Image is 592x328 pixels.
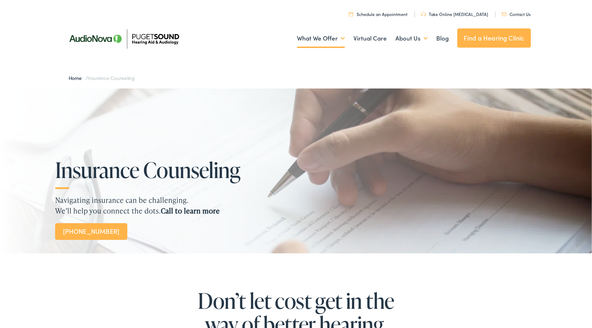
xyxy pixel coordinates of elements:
[421,11,488,17] a: Take Online [MEDICAL_DATA]
[69,74,85,81] a: Home
[87,74,135,81] span: Insurance Counseling
[349,12,353,16] img: utility icon
[69,74,135,81] span: /
[457,28,531,48] a: Find a Hearing Clinic
[349,11,407,17] a: Schedule an Appointment
[502,12,507,16] img: utility icon
[55,223,127,240] a: [PHONE_NUMBER]
[395,25,428,52] a: About Us
[297,25,345,52] a: What We Offer
[55,195,537,216] p: Navigating insurance can be challenging. We’ll help you connect the dots.
[421,12,426,16] img: utility icon
[353,25,387,52] a: Virtual Care
[161,206,220,216] strong: Call to learn more
[436,25,449,52] a: Blog
[502,11,530,17] a: Contact Us
[55,158,254,182] h1: Insurance Counseling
